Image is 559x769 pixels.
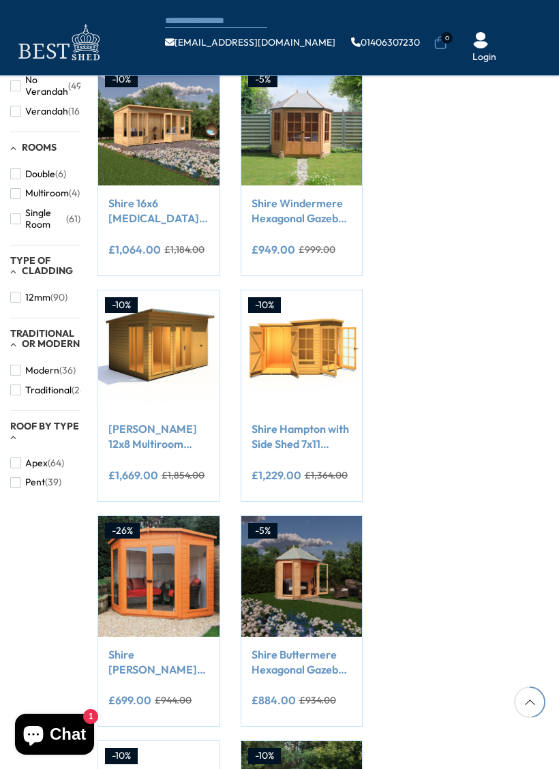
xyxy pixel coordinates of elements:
[25,292,50,303] span: 12mm
[10,472,61,492] button: Pent
[105,523,140,539] div: -26%
[45,477,61,488] span: (39)
[472,50,496,64] a: Login
[155,695,192,705] del: £944.00
[10,327,80,350] span: Traditional or Modern
[108,695,151,706] ins: £699.00
[105,748,138,764] div: -10%
[241,290,362,411] img: Shire Hampton with Side Shed 7x11 Corner Summerhouse 12mm Interlock Cladding - Best Shed
[472,32,489,48] img: User Icon
[252,470,301,481] ins: £1,229.00
[25,74,68,97] span: No Verandah
[10,380,88,400] button: Traditional
[10,20,106,65] img: logo
[66,213,80,225] span: (61)
[248,748,281,764] div: -10%
[248,523,277,539] div: -5%
[351,37,420,47] a: 01406307230
[10,102,82,121] button: Verandah
[10,164,66,184] button: Double
[162,470,205,480] del: £1,854.00
[10,453,64,473] button: Apex
[98,516,219,637] img: Shire Barclay 7x7 Corner Summerhouse 12mm Interlock Cladding - Best Shed
[252,647,352,678] a: Shire Buttermere Hexagonal Gazebo Summerhouse 8x7 Double doors 12mm Cladding
[10,183,80,203] button: Multiroom
[50,292,67,303] span: (90)
[10,420,79,432] span: Roof By Type
[248,72,277,88] div: -5%
[105,72,138,88] div: -10%
[164,245,205,254] del: £1,184.00
[25,477,45,488] span: Pent
[25,457,48,469] span: Apex
[25,168,55,180] span: Double
[108,421,209,452] a: [PERSON_NAME] 12x8 Multiroom Summerhouse and Storage Shed
[11,714,98,758] inbox-online-store-chat: Shopify online store chat
[248,297,281,314] div: -10%
[59,365,76,376] span: (36)
[48,457,64,469] span: (64)
[299,695,336,705] del: £934.00
[10,70,85,102] button: No Verandah
[165,37,335,47] a: [EMAIL_ADDRESS][DOMAIN_NAME]
[55,168,66,180] span: (6)
[25,187,69,199] span: Multiroom
[252,244,295,255] ins: £949.00
[68,106,82,117] span: (16)
[72,384,88,396] span: (28)
[305,470,348,480] del: £1,364.00
[25,207,66,230] span: Single Room
[98,290,219,411] img: Shire Lela 12x8 Multiroom Summerhouse and Storage Shed - Best Shed
[252,196,352,226] a: Shire Windermere Hexagonal Gazebo Summerhouse 8x7 Double doors 12mm Cladding
[299,245,335,254] del: £999.00
[108,244,161,255] ins: £1,064.00
[252,421,352,452] a: Shire Hampton with Side Shed 7x11 Corner Summerhouse 12mm Interlock Cladding
[10,203,80,235] button: Single Room
[68,80,85,92] span: (49)
[108,647,209,678] a: Shire [PERSON_NAME] 7x7 Corner Summerhouse 12mm Interlock Cladding
[22,141,57,153] span: Rooms
[10,254,73,277] span: Type of Cladding
[25,106,68,117] span: Verandah
[25,365,59,376] span: Modern
[441,32,453,44] span: 0
[434,36,447,50] a: 0
[105,297,138,314] div: -10%
[10,361,76,380] button: Modern
[69,187,80,199] span: (4)
[25,384,72,396] span: Traditional
[108,196,209,226] a: Shire 16x6 [MEDICAL_DATA][PERSON_NAME] Summerhouse
[10,288,67,307] button: 12mm
[108,470,158,481] ins: £1,669.00
[252,695,296,706] ins: £884.00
